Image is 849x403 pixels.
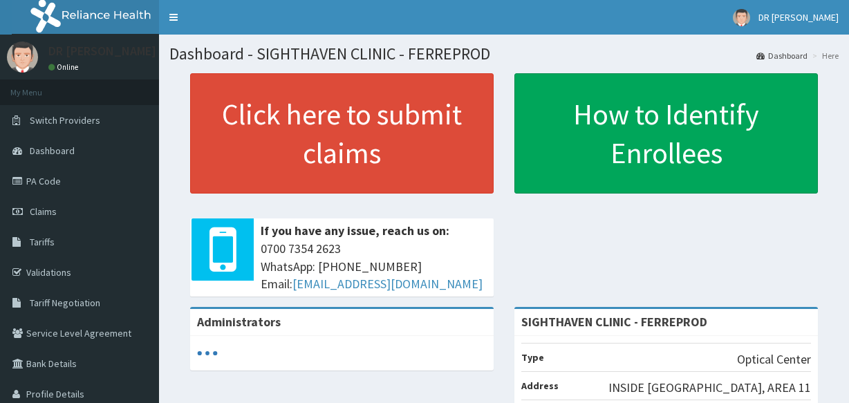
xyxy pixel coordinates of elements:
a: How to Identify Enrollees [514,73,818,194]
span: DR [PERSON_NAME] [758,11,839,24]
img: User Image [7,41,38,73]
b: If you have any issue, reach us on: [261,223,449,238]
b: Address [521,379,559,392]
span: Tariffs [30,236,55,248]
p: INSIDE [GEOGRAPHIC_DATA], AREA 11 [608,379,811,397]
span: Switch Providers [30,114,100,126]
p: Optical Center [737,350,811,368]
h1: Dashboard - SIGHTHAVEN CLINIC - FERREPROD [169,45,839,63]
span: Dashboard [30,144,75,157]
a: [EMAIL_ADDRESS][DOMAIN_NAME] [292,276,483,292]
p: DR [PERSON_NAME] [48,45,156,57]
span: Tariff Negotiation [30,297,100,309]
a: Online [48,62,82,72]
span: 0700 7354 2623 WhatsApp: [PHONE_NUMBER] Email: [261,240,487,293]
svg: audio-loading [197,343,218,364]
b: Type [521,351,544,364]
img: User Image [733,9,750,26]
a: Click here to submit claims [190,73,494,194]
a: Dashboard [756,50,808,62]
span: Claims [30,205,57,218]
strong: SIGHTHAVEN CLINIC - FERREPROD [521,314,707,330]
b: Administrators [197,314,281,330]
li: Here [809,50,839,62]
